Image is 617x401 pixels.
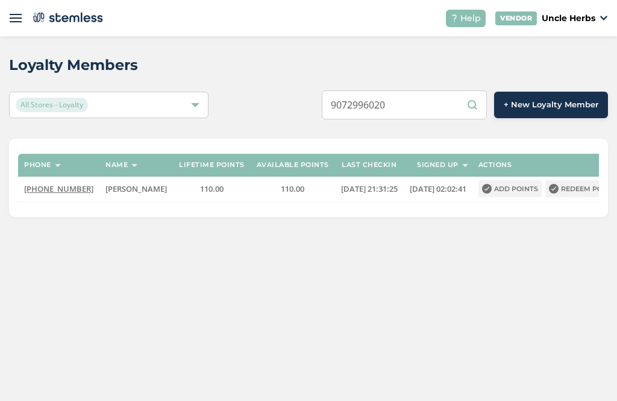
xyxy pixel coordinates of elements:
iframe: Chat Widget [557,343,617,401]
label: Gerald H. [105,184,167,194]
label: Lifetime points [179,161,245,169]
img: icon-help-white-03924b79.svg [451,14,458,22]
label: 2025-07-30 21:31:25 [341,184,398,194]
label: Signed up [417,161,459,169]
label: Name [105,161,128,169]
label: Available points [257,161,329,169]
span: Help [460,12,481,25]
p: Uncle Herbs [542,12,595,25]
label: 110.00 [257,184,329,194]
img: icon-sort-1e1d7615.svg [462,164,468,167]
span: 110.00 [200,183,224,194]
span: All Stores - Loyalty [16,98,88,112]
img: icon_down-arrow-small-66adaf34.svg [600,16,607,21]
label: 2025-04-18 02:02:41 [410,184,466,194]
div: VENDOR [495,11,537,25]
span: [PHONE_NUMBER] [24,183,93,194]
label: (425) 221-1756 [24,184,93,194]
label: Phone [24,161,51,169]
span: [PERSON_NAME] [105,183,167,194]
img: icon-sort-1e1d7615.svg [131,164,137,167]
label: 110.00 [179,184,245,194]
img: icon-sort-1e1d7615.svg [55,164,61,167]
button: + New Loyalty Member [494,92,608,118]
span: + New Loyalty Member [504,99,598,111]
img: logo-dark-0685b13c.svg [31,8,103,27]
h2: Loyalty Members [9,54,138,76]
span: 110.00 [281,183,304,194]
button: Add points [478,180,542,197]
img: icon-menu-open-1b7a8edd.svg [10,12,22,24]
span: [DATE] 02:02:41 [410,183,466,194]
input: Search [322,90,487,119]
label: Last checkin [342,161,396,169]
span: [DATE] 21:31:25 [341,183,398,194]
